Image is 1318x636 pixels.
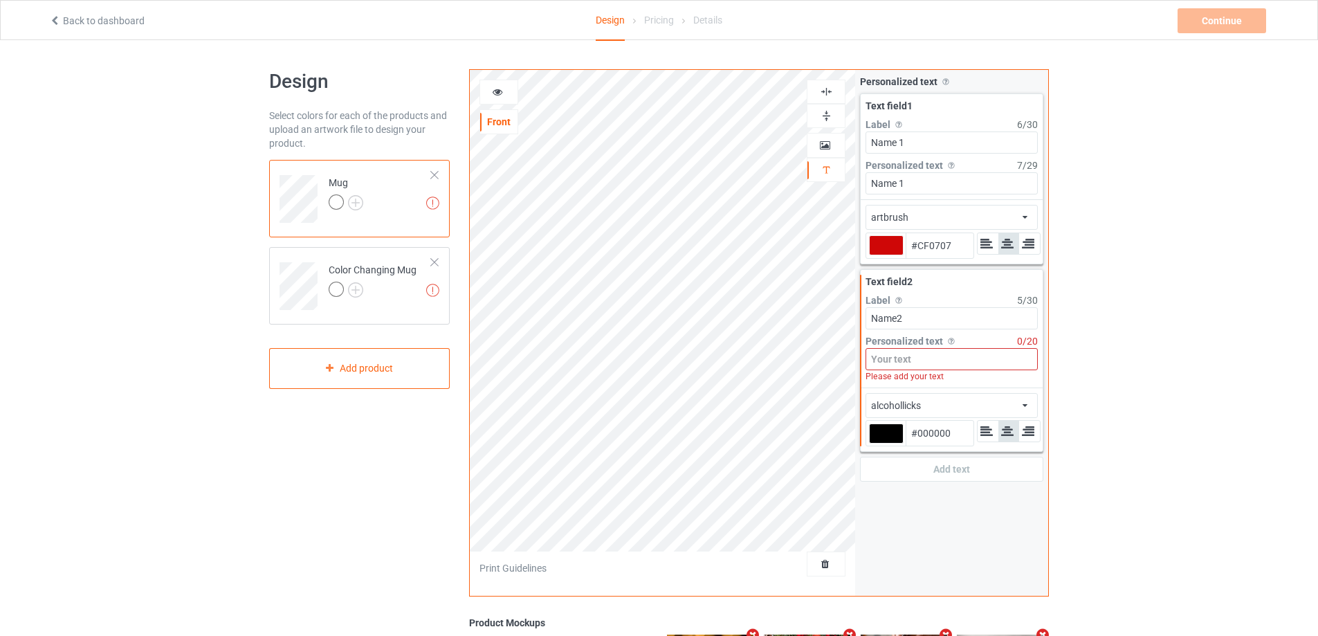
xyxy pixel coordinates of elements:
[269,348,450,389] div: Add product
[866,307,1038,329] input: Your label
[1017,293,1038,307] div: 5 / 30
[426,284,439,297] img: exclamation icon
[946,160,957,171] img: svg%3E%0A
[940,76,951,87] img: svg%3E%0A
[820,85,833,98] img: svg%3E%0A
[693,1,722,39] div: Details
[269,109,450,150] div: Select colors for each of the products and upload an artwork file to design your product.
[866,336,943,347] span: Personalized text
[893,295,904,306] img: svg%3E%0A
[866,275,1038,289] div: Text field 2
[426,197,439,210] img: exclamation icon
[860,76,937,87] span: Personalized text
[1017,118,1038,131] div: 6 / 30
[866,131,1038,154] input: Your label
[269,160,450,237] div: Mug
[866,160,943,171] span: Personalized text
[1017,334,1038,348] div: 0 / 20
[49,15,145,26] a: Back to dashboard
[871,210,908,224] div: artbrush
[871,399,921,412] div: alcohollicks
[866,295,890,306] span: Label
[469,616,1049,630] div: Product Mockups
[866,172,1038,194] input: Your text
[820,163,833,176] img: svg%3E%0A
[893,119,904,130] img: svg%3E%0A
[820,109,833,122] img: svg%3E%0A
[479,561,547,575] div: Print Guidelines
[480,115,518,129] div: Front
[329,263,417,296] div: Color Changing Mug
[348,195,363,210] img: svg+xml;base64,PD94bWwgdmVyc2lvbj0iMS4wIiBlbmNvZGluZz0iVVRGLTgiPz4KPHN2ZyB3aWR0aD0iMjJweCIgaGVpZ2...
[946,336,957,347] img: svg%3E%0A
[866,348,1038,370] input: Your text
[1017,158,1038,172] div: 7 / 29
[866,119,890,130] span: Label
[866,99,1038,113] div: Text field 1
[860,457,1043,482] div: Add text
[596,1,625,41] div: Design
[329,176,363,209] div: Mug
[866,370,1038,383] div: Please add your text
[644,1,674,39] div: Pricing
[269,247,450,325] div: Color Changing Mug
[269,69,450,94] h1: Design
[348,282,363,298] img: svg+xml;base64,PD94bWwgdmVyc2lvbj0iMS4wIiBlbmNvZGluZz0iVVRGLTgiPz4KPHN2ZyB3aWR0aD0iMjJweCIgaGVpZ2...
